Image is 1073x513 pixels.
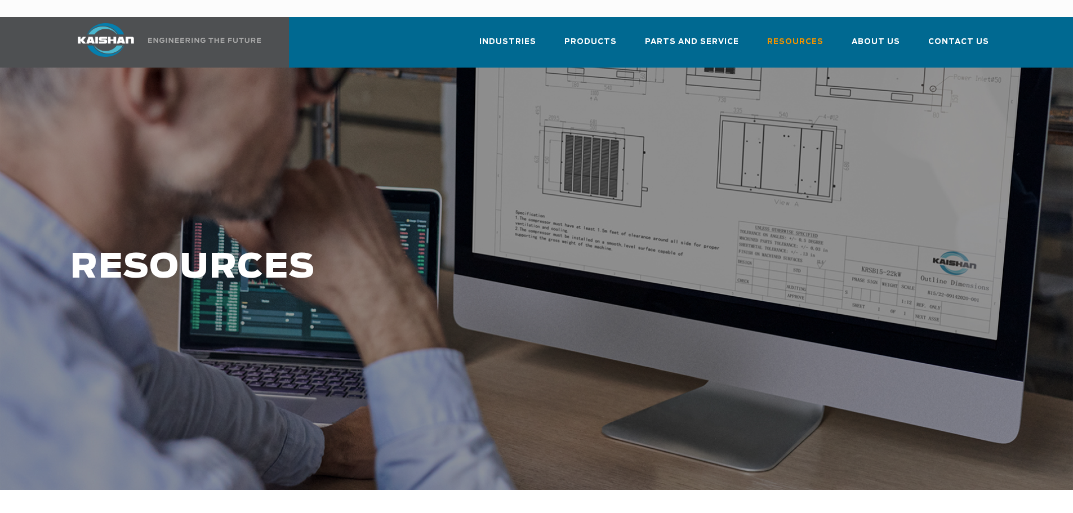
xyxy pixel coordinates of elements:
span: Industries [479,35,536,48]
img: kaishan logo [64,23,148,57]
a: Contact Us [928,27,989,65]
a: Parts and Service [645,27,739,65]
h1: RESOURCES [70,249,845,287]
a: About Us [852,27,900,65]
a: Resources [767,27,823,65]
span: Contact Us [928,35,989,48]
a: Industries [479,27,536,65]
span: Parts and Service [645,35,739,48]
a: Kaishan USA [64,17,263,68]
span: Resources [767,35,823,48]
span: About Us [852,35,900,48]
span: Products [564,35,617,48]
a: Products [564,27,617,65]
img: Engineering the future [148,38,261,43]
